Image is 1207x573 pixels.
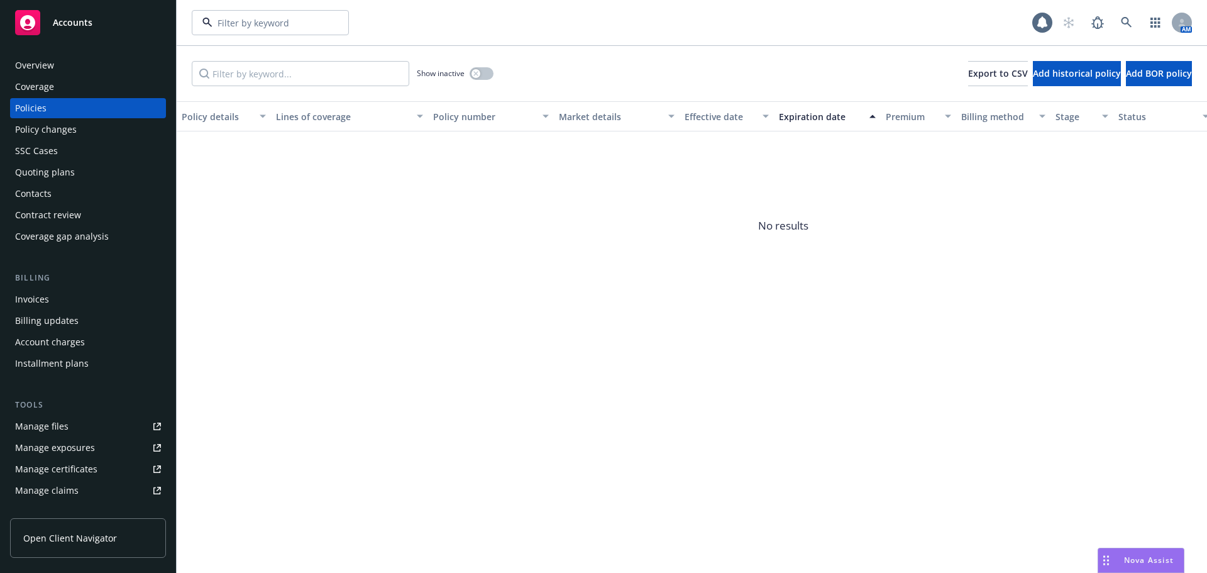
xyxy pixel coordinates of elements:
div: Effective date [685,110,755,123]
div: Stage [1055,110,1094,123]
a: Policy changes [10,120,166,140]
button: Lines of coverage [271,101,428,131]
button: Expiration date [774,101,881,131]
a: Coverage gap analysis [10,226,166,247]
a: Invoices [10,289,166,309]
div: Contacts [15,184,52,204]
a: Manage claims [10,481,166,501]
div: Billing [10,272,166,284]
div: Manage files [15,416,69,437]
div: Market details [559,110,661,123]
a: Manage files [10,416,166,437]
a: Switch app [1143,10,1168,35]
div: Manage BORs [15,502,74,522]
a: Manage exposures [10,438,166,458]
span: Show inactive [417,68,465,79]
span: Open Client Navigator [23,531,117,545]
a: Quoting plans [10,162,166,182]
div: Policy details [182,110,252,123]
div: Billing method [961,110,1032,123]
button: Effective date [680,101,774,131]
span: Export to CSV [968,67,1028,79]
button: Export to CSV [968,61,1028,86]
div: Policy changes [15,120,77,140]
a: Policies [10,98,166,118]
a: Manage certificates [10,459,166,479]
button: Add BOR policy [1126,61,1192,86]
div: Tools [10,399,166,411]
div: Status [1118,110,1195,123]
div: Manage claims [15,481,79,501]
span: Add BOR policy [1126,67,1192,79]
a: Search [1114,10,1139,35]
button: Premium [881,101,956,131]
div: Contract review [15,205,81,225]
div: Coverage [15,77,54,97]
div: Drag to move [1098,548,1114,572]
a: Start snowing [1056,10,1081,35]
div: Manage exposures [15,438,95,458]
div: Account charges [15,332,85,352]
div: SSC Cases [15,141,58,161]
button: Stage [1050,101,1113,131]
div: Manage certificates [15,459,97,479]
a: Installment plans [10,353,166,374]
div: Invoices [15,289,49,309]
span: Add historical policy [1033,67,1121,79]
a: Accounts [10,5,166,40]
span: Nova Assist [1124,555,1174,565]
div: Policies [15,98,47,118]
input: Filter by keyword [212,16,323,30]
div: Quoting plans [15,162,75,182]
div: Coverage gap analysis [15,226,109,247]
a: Billing updates [10,311,166,331]
a: Contract review [10,205,166,225]
span: Accounts [53,18,92,28]
div: Expiration date [779,110,862,123]
a: Account charges [10,332,166,352]
button: Policy number [428,101,554,131]
button: Policy details [177,101,271,131]
button: Add historical policy [1033,61,1121,86]
a: Contacts [10,184,166,204]
button: Billing method [956,101,1050,131]
div: Installment plans [15,353,89,374]
div: Policy number [433,110,535,123]
div: Premium [886,110,937,123]
a: Overview [10,55,166,75]
div: Overview [15,55,54,75]
button: Market details [554,101,680,131]
a: SSC Cases [10,141,166,161]
a: Coverage [10,77,166,97]
div: Billing updates [15,311,79,331]
button: Nova Assist [1098,548,1184,573]
a: Manage BORs [10,502,166,522]
a: Report a Bug [1085,10,1110,35]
